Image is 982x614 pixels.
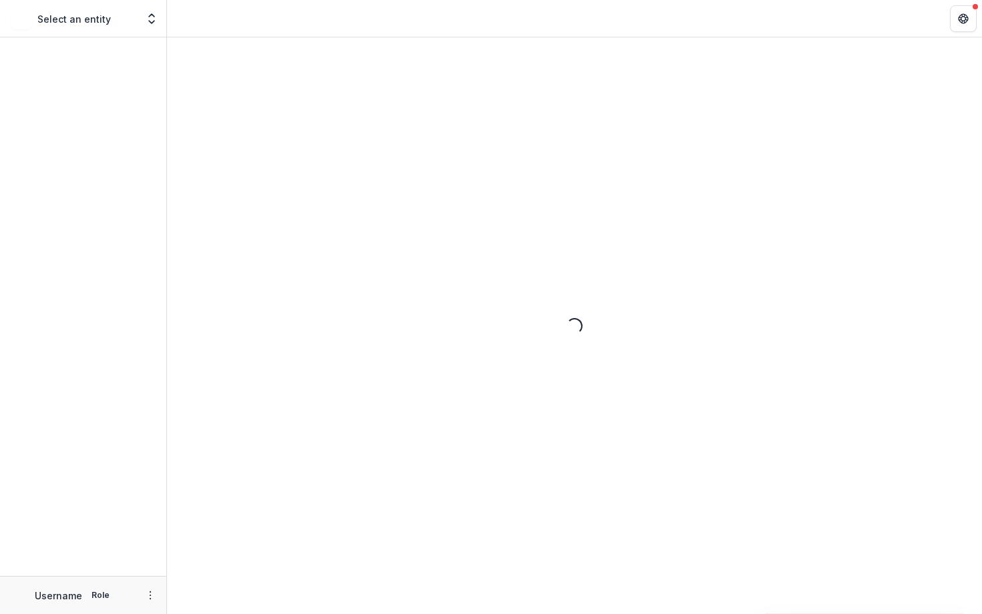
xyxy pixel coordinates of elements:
[35,589,82,603] p: Username
[37,12,111,26] p: Select an entity
[88,589,114,601] p: Role
[142,587,158,603] button: More
[142,5,161,32] button: Open entity switcher
[950,5,977,32] button: Get Help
